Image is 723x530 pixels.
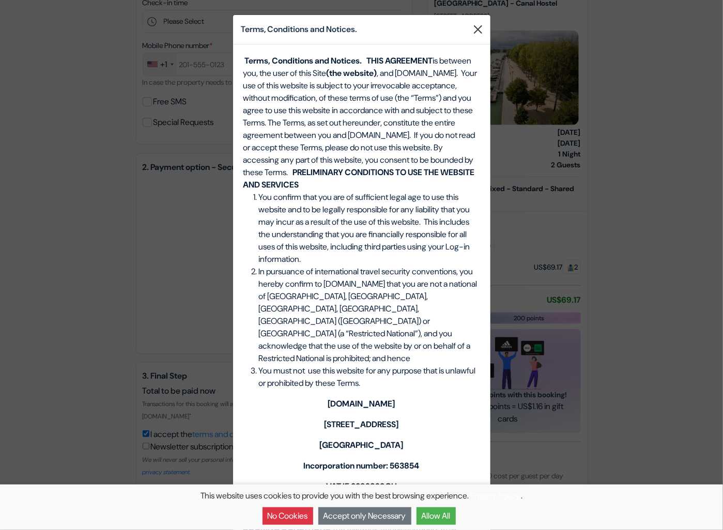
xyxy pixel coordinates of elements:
span: , and [DOMAIN_NAME]. Your use of this website is subject to your irrevocable acceptance, without ... [243,68,478,178]
b: [GEOGRAPHIC_DATA] [320,440,404,450]
span: You must not use this website for any purpose that is unlawful or prohibited by these Terms. [259,365,476,388]
b: PRELIMINARY CONDITIONS TO USE THE WEBSITE AND SERVICES [243,167,475,190]
h5: Terms, Conditions and Notices. [241,23,358,36]
b: THIS AGREEMENT [367,55,433,66]
span: You confirm that you are of sufficient legal age to use this website and to be legally responsibl... [259,192,470,264]
button: Accept only Necessary [318,507,411,525]
button: Close [470,21,486,38]
b: Incorporation number: 563854 [304,460,420,471]
button: Allow All [417,507,456,525]
b: [STREET_ADDRESS] [325,419,399,430]
b: Terms, Conditions and Notices. [245,55,362,66]
b: [DOMAIN_NAME] [328,398,395,409]
button: No Cookies [263,507,313,525]
a: Privacy Policy. [470,490,521,501]
span: In pursuance of international travel security conventions, you hereby confirm to [DOMAIN_NAME] th... [259,266,478,364]
b: (the website) [327,68,377,79]
p: This website uses cookies to provide you with the best browsing experience. . [5,490,718,502]
b: VAT IE 3392829GH [326,481,397,492]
